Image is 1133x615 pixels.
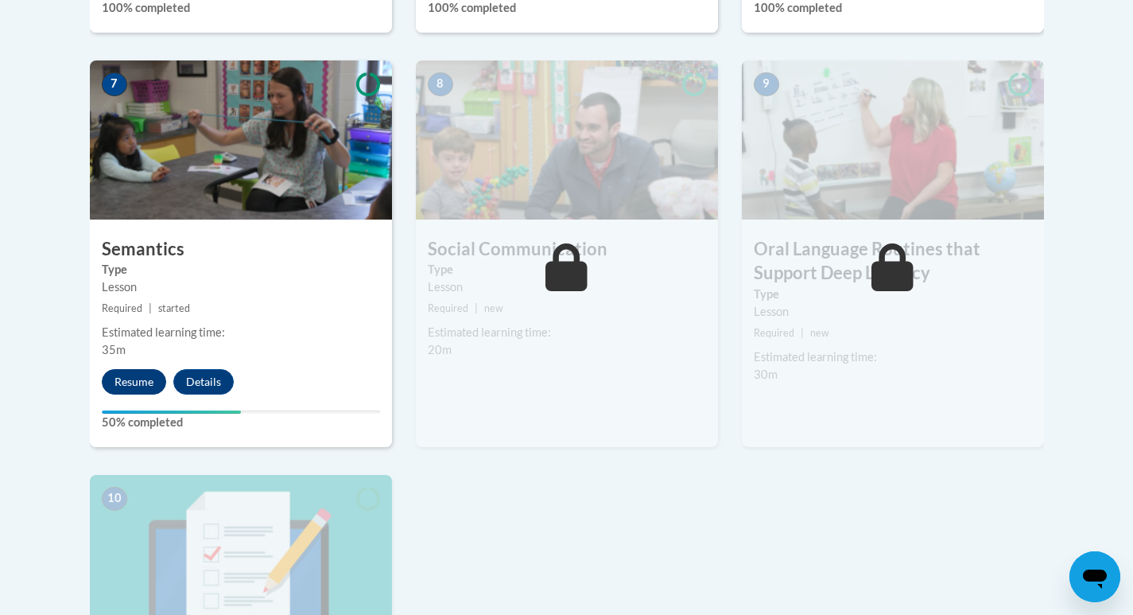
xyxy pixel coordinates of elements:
[416,60,718,220] img: Course Image
[102,324,380,341] div: Estimated learning time:
[102,261,380,278] label: Type
[754,303,1032,321] div: Lesson
[102,369,166,395] button: Resume
[102,72,127,96] span: 7
[428,343,452,356] span: 20m
[102,487,127,511] span: 10
[801,327,804,339] span: |
[754,286,1032,303] label: Type
[102,302,142,314] span: Required
[428,302,468,314] span: Required
[173,369,234,395] button: Details
[742,237,1044,286] h3: Oral Language Routines that Support Deep Literacy
[754,348,1032,366] div: Estimated learning time:
[102,411,241,414] div: Your progress
[428,324,706,341] div: Estimated learning time:
[158,302,190,314] span: started
[149,302,152,314] span: |
[484,302,503,314] span: new
[90,60,392,220] img: Course Image
[754,368,778,381] span: 30m
[1069,551,1120,602] iframe: Button to launch messaging window
[810,327,829,339] span: new
[754,327,794,339] span: Required
[754,72,779,96] span: 9
[742,60,1044,220] img: Course Image
[416,237,718,262] h3: Social Communication
[428,261,706,278] label: Type
[90,237,392,262] h3: Semantics
[428,72,453,96] span: 8
[475,302,478,314] span: |
[102,278,380,296] div: Lesson
[102,414,380,431] label: 50% completed
[102,343,126,356] span: 35m
[428,278,706,296] div: Lesson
